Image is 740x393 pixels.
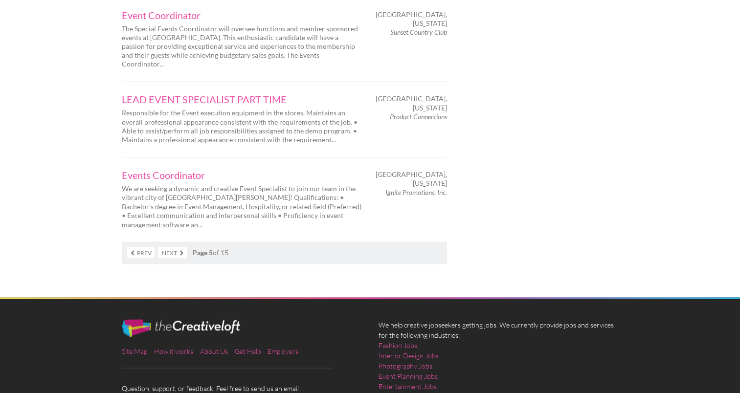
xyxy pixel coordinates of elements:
[122,347,147,355] a: Site Map
[122,319,240,337] img: The Creative Loft
[122,241,447,264] nav: of 15
[390,28,447,36] em: Sunset Country Club
[122,170,361,180] a: Events Coordinator
[379,381,437,391] a: Entertainment Jobs
[390,112,447,121] em: Product Connections
[122,10,361,20] a: Event Coordinator
[379,371,438,381] a: Event Planning Jobs
[122,24,361,69] p: The Special Events Coordinator will oversee functions and member sponsored events at [GEOGRAPHIC_...
[376,170,447,188] span: [GEOGRAPHIC_DATA], [US_STATE]
[122,94,361,104] a: LEAD EVENT SPECIALIST PART TIME
[158,247,187,258] a: Next
[127,247,155,258] a: Prev
[122,184,361,229] p: We are seeking a dynamic and creative Event Specialist to join our team in the vibrant city of [G...
[235,347,261,355] a: Get Help
[379,350,439,360] a: Interior Design Jobs
[268,347,298,355] a: Employers
[122,109,361,144] p: Responsible for the Event execution equipment in the stores. Maintains an overall professional ap...
[376,94,447,112] span: [GEOGRAPHIC_DATA], [US_STATE]
[379,340,417,350] a: Fashion Jobs
[193,248,213,256] strong: Page 5
[154,347,193,355] a: How it works
[385,188,447,196] em: Ignite Promotions, Inc.
[379,360,432,371] a: Photography Jobs
[376,10,447,28] span: [GEOGRAPHIC_DATA], [US_STATE]
[200,347,228,355] a: About Us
